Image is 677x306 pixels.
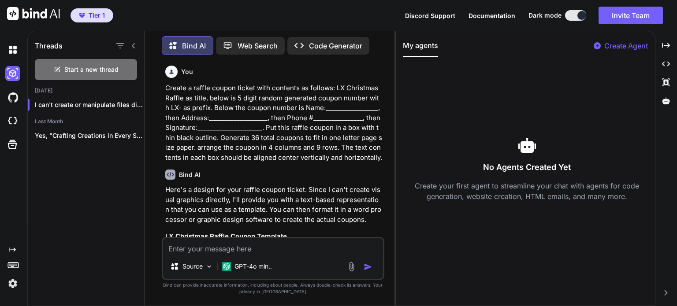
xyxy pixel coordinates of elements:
[35,41,63,51] h1: Threads
[234,262,272,271] p: GPT-4o min..
[5,276,20,291] img: settings
[469,11,515,20] button: Documentation
[5,42,20,57] img: darkChat
[162,282,384,295] p: Bind can provide inaccurate information, including about people. Always double-check its answers....
[309,41,362,51] p: Code Generator
[28,118,144,125] h2: Last Month
[346,262,357,272] img: attachment
[403,181,651,202] p: Create your first agent to streamline your chat with agents for code generation, website creation...
[89,11,105,20] span: Tier 1
[182,262,203,271] p: Source
[205,263,213,270] img: Pick Models
[79,13,85,18] img: premium
[182,41,206,51] p: Bind AI
[64,65,119,74] span: Start a new thread
[469,12,515,19] span: Documentation
[5,66,20,81] img: darkAi-studio
[165,232,383,242] h3: LX Christmas Raffle Coupon Template
[28,87,144,94] h2: [DATE]
[165,83,383,162] p: Create a raffle coupon ticket with contents as follows: LX Christmas Raffle as title, below is 5 ...
[528,11,562,20] span: Dark mode
[405,12,455,19] span: Discord Support
[165,185,383,225] p: Here's a design for your raffle coupon ticket. Since I can't create visual graphics directly, I'l...
[5,114,20,129] img: cloudideIcon
[405,11,455,20] button: Discord Support
[71,8,113,22] button: premiumTier 1
[604,41,648,51] p: Create Agent
[179,170,201,179] h6: Bind AI
[403,161,651,173] h3: No Agents Created Yet
[222,262,231,271] img: GPT-4o mini
[238,41,278,51] p: Web Search
[181,67,193,76] h6: You
[7,7,60,20] img: Bind AI
[5,90,20,105] img: githubDark
[364,262,372,271] img: icon
[35,131,144,140] p: Yes, "Crafting Creations in Every Spare Moment"...
[599,7,663,24] button: Invite Team
[35,100,144,109] p: I can't create or manipulate files direc...
[403,40,438,57] button: My agents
